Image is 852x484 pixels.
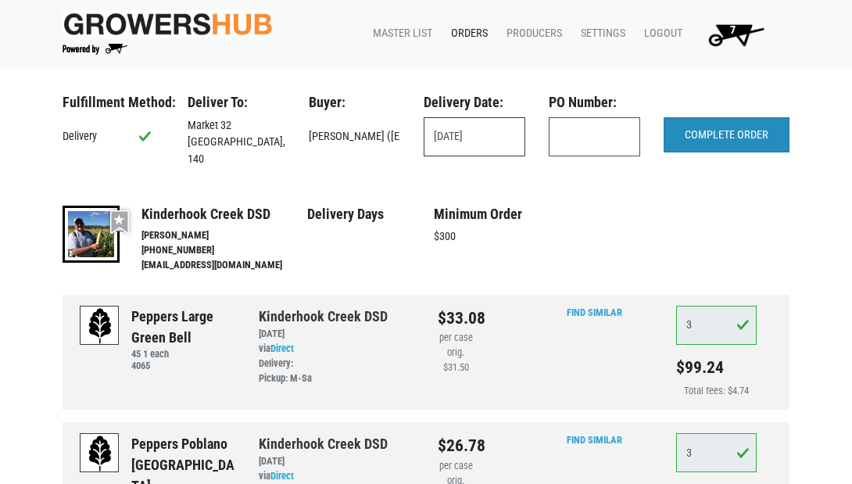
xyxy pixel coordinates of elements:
[424,117,525,156] input: Select Date
[270,470,294,482] a: Direct
[494,19,568,48] a: Producers
[434,228,561,246] p: $300
[259,436,388,452] a: Kinderhook Creek DSD
[434,206,561,223] h4: Minimum Order
[676,433,757,472] input: Qty
[632,19,689,48] a: Logout
[141,243,306,258] li: [PHONE_NUMBER]
[131,360,235,371] h6: 4065
[176,117,297,168] div: Market 32 [GEOGRAPHIC_DATA], 140
[141,258,306,273] li: [EMAIL_ADDRESS][DOMAIN_NAME]
[438,433,474,458] div: $26.78
[131,348,235,360] h6: 45 1 each
[63,44,127,55] img: Powered by Big Wheelbarrow
[438,306,474,331] div: $33.08
[309,94,400,111] h3: Buyer:
[63,206,120,263] img: thumbnail-090b6f636918ed6916eef32b8074a337.jpg
[676,384,757,399] div: Total fees: $4.74
[676,357,757,378] h5: $99.24
[567,307,622,318] a: Find Similar
[81,434,120,473] img: placeholder-variety-43d6402dacf2d531de610a020419775a.svg
[63,10,273,38] img: original-fc7597fdc6adbb9d0e2ae620e786d1a2.jpg
[664,117,789,153] input: COMPLETE ORDER
[131,306,235,348] div: Peppers Large Green Bell
[689,19,777,50] a: 7
[701,19,771,50] img: Cart
[568,19,632,48] a: Settings
[438,331,474,346] div: per case
[188,94,285,111] h3: Deliver To:
[259,357,414,386] div: Delivery: Pickup: M-Sa
[259,342,414,386] div: via
[63,94,164,111] h3: Fulfillment Method:
[270,342,294,354] a: Direct
[307,206,435,223] h4: Delivery Days
[567,434,622,446] a: Find Similar
[259,327,414,342] div: [DATE]
[360,19,439,48] a: Master List
[438,346,474,375] div: orig. $31.50
[141,228,306,243] li: [PERSON_NAME]
[81,307,120,346] img: placeholder-variety-43d6402dacf2d531de610a020419775a.svg
[259,454,414,469] div: [DATE]
[424,94,525,111] h3: Delivery Date:
[549,94,640,111] h3: PO Number:
[259,308,388,324] a: Kinderhook Creek DSD
[730,23,736,37] span: 7
[438,459,474,474] div: per case
[141,206,306,223] h4: Kinderhook Creek DSD
[439,19,494,48] a: Orders
[676,306,757,345] input: Qty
